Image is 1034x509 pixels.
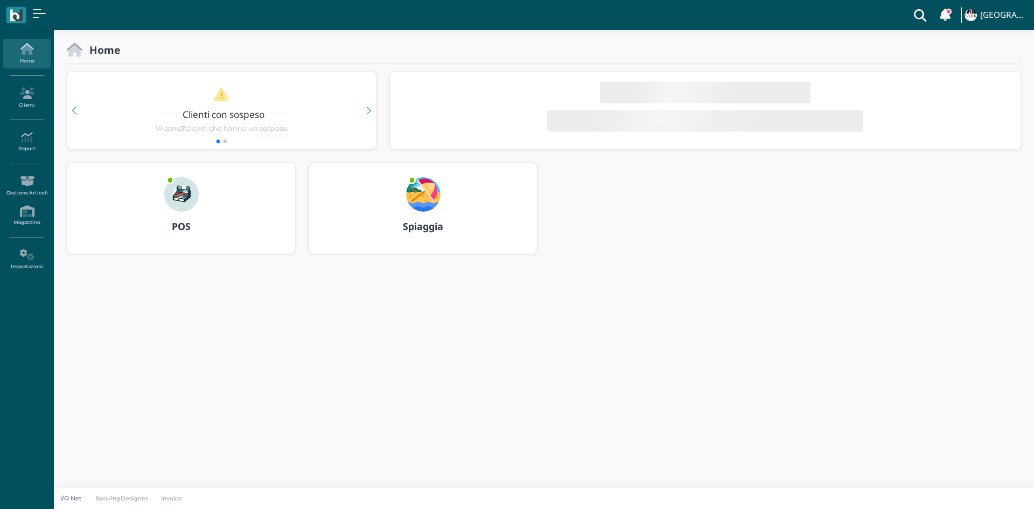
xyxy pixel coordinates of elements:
b: 7 [181,124,185,133]
a: ... [GEOGRAPHIC_DATA] [963,2,1028,28]
b: Spiaggia [403,220,443,233]
img: ... [164,177,199,212]
a: Impostazioni [3,245,50,274]
a: Gestione Articoli [3,171,50,200]
a: Clienti [3,83,50,113]
img: ... [406,177,441,212]
b: POS [172,220,191,233]
iframe: Help widget launcher [958,476,1025,500]
a: ... Spiaggia [309,163,537,267]
a: ... POS [67,163,296,267]
h4: [GEOGRAPHIC_DATA] [980,11,1028,20]
span: Vi sono clienti che hanno un sospeso [156,123,287,134]
h3: Clienti con sospeso [90,109,357,120]
img: logo [10,9,22,22]
a: Magazzino [3,201,50,231]
a: Report [3,127,50,157]
img: ... [965,9,976,21]
h2: Home [82,44,120,55]
div: Previous slide [72,107,76,115]
div: 1 / 2 [67,72,376,149]
div: Next slide [366,107,371,115]
a: Clienti con sospeso Vi sono7clienti che hanno un sospeso [88,87,355,134]
a: Home [3,39,50,68]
